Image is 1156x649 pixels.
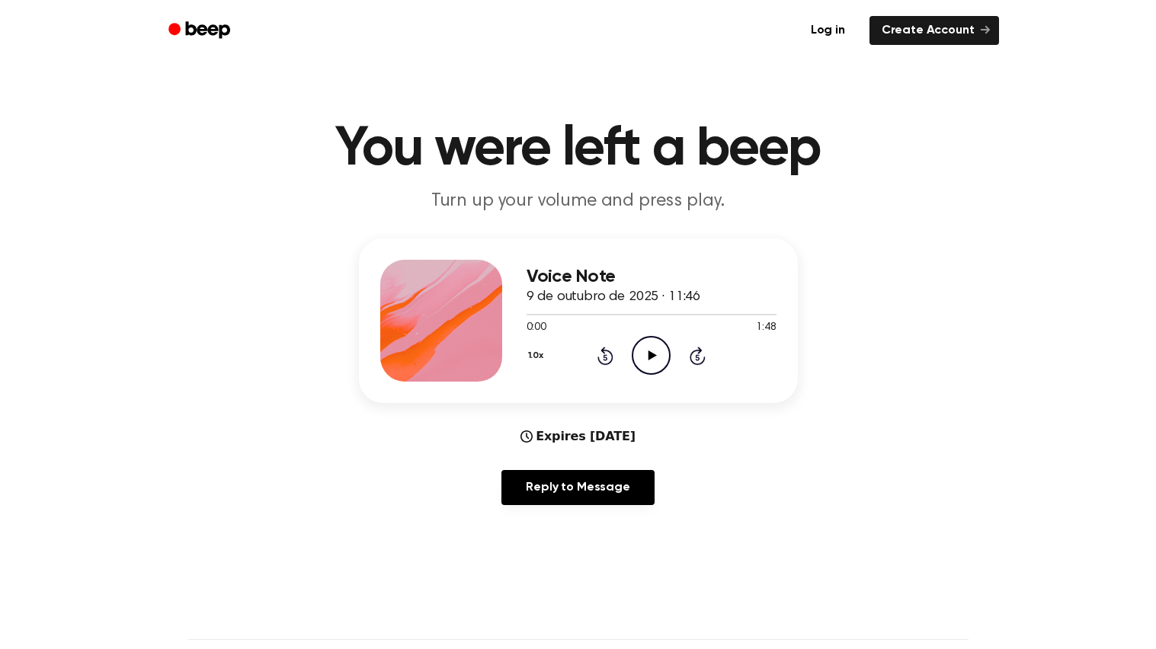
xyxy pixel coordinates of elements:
[501,470,654,505] a: Reply to Message
[188,122,969,177] h1: You were left a beep
[527,343,549,369] button: 1.0x
[527,320,546,336] span: 0:00
[756,320,776,336] span: 1:48
[527,290,701,304] span: 9 de outubro de 2025 · 11:46
[158,16,244,46] a: Beep
[520,427,636,446] div: Expires [DATE]
[286,189,871,214] p: Turn up your volume and press play.
[796,13,860,48] a: Log in
[869,16,999,45] a: Create Account
[527,267,777,287] h3: Voice Note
